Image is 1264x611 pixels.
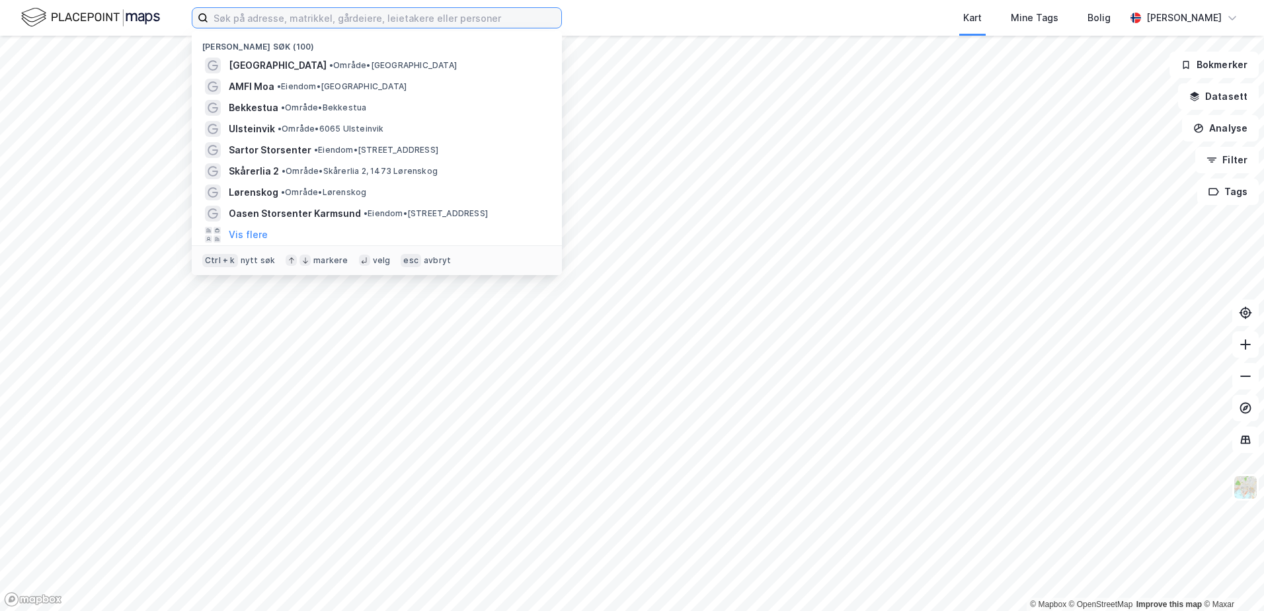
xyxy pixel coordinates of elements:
[314,145,438,155] span: Eiendom • [STREET_ADDRESS]
[278,124,282,134] span: •
[1198,548,1264,611] iframe: Chat Widget
[1069,600,1133,609] a: OpenStreetMap
[229,184,278,200] span: Lørenskog
[364,208,368,218] span: •
[424,255,451,266] div: avbryt
[1178,83,1259,110] button: Datasett
[401,254,421,267] div: esc
[373,255,391,266] div: velg
[229,227,268,243] button: Vis flere
[329,60,457,71] span: Område • [GEOGRAPHIC_DATA]
[1197,179,1259,205] button: Tags
[1011,10,1058,26] div: Mine Tags
[1198,548,1264,611] div: Kontrollprogram for chat
[229,121,275,137] span: Ulsteinvik
[277,81,281,91] span: •
[281,187,285,197] span: •
[1146,10,1222,26] div: [PERSON_NAME]
[229,206,361,222] span: Oasen Storsenter Karmsund
[192,31,562,55] div: [PERSON_NAME] søk (100)
[229,142,311,158] span: Sartor Storsenter
[277,81,407,92] span: Eiendom • [GEOGRAPHIC_DATA]
[963,10,982,26] div: Kart
[208,8,561,28] input: Søk på adresse, matrikkel, gårdeiere, leietakere eller personer
[282,166,286,176] span: •
[229,79,274,95] span: AMFI Moa
[202,254,238,267] div: Ctrl + k
[229,163,279,179] span: Skårerlia 2
[241,255,276,266] div: nytt søk
[1030,600,1066,609] a: Mapbox
[1195,147,1259,173] button: Filter
[229,58,327,73] span: [GEOGRAPHIC_DATA]
[281,187,366,198] span: Område • Lørenskog
[1233,475,1258,500] img: Z
[4,592,62,607] a: Mapbox homepage
[1136,600,1202,609] a: Improve this map
[313,255,348,266] div: markere
[278,124,384,134] span: Område • 6065 Ulsteinvik
[1169,52,1259,78] button: Bokmerker
[281,102,285,112] span: •
[21,6,160,29] img: logo.f888ab2527a4732fd821a326f86c7f29.svg
[229,100,278,116] span: Bekkestua
[329,60,333,70] span: •
[364,208,488,219] span: Eiendom • [STREET_ADDRESS]
[1087,10,1111,26] div: Bolig
[314,145,318,155] span: •
[1182,115,1259,142] button: Analyse
[281,102,366,113] span: Område • Bekkestua
[282,166,438,177] span: Område • Skårerlia 2, 1473 Lørenskog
